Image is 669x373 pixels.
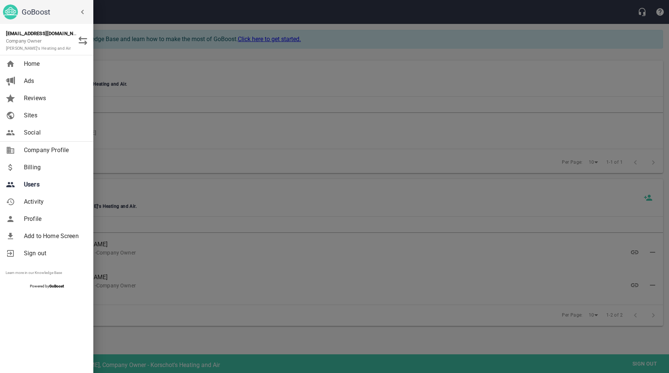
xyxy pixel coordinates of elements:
[49,284,64,288] strong: GoBoost
[6,46,71,51] small: [PERSON_NAME]'s Heating and Air
[24,163,84,172] span: Billing
[24,249,84,258] span: Sign out
[6,38,71,51] span: Company Owner
[24,59,84,68] span: Home
[24,232,84,241] span: Add to Home Screen
[24,197,84,206] span: Activity
[6,271,62,275] a: Learn more in our Knowledge Base
[24,128,84,137] span: Social
[24,94,84,103] span: Reviews
[3,4,18,19] img: go_boost_head.png
[24,180,84,189] span: Users
[24,215,84,224] span: Profile
[24,146,84,155] span: Company Profile
[22,6,90,18] h6: GoBoost
[24,77,84,86] span: Ads
[6,31,85,36] strong: [EMAIL_ADDRESS][DOMAIN_NAME]
[74,32,92,50] button: Switch Role
[24,111,84,120] span: Sites
[30,284,64,288] span: Powered by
